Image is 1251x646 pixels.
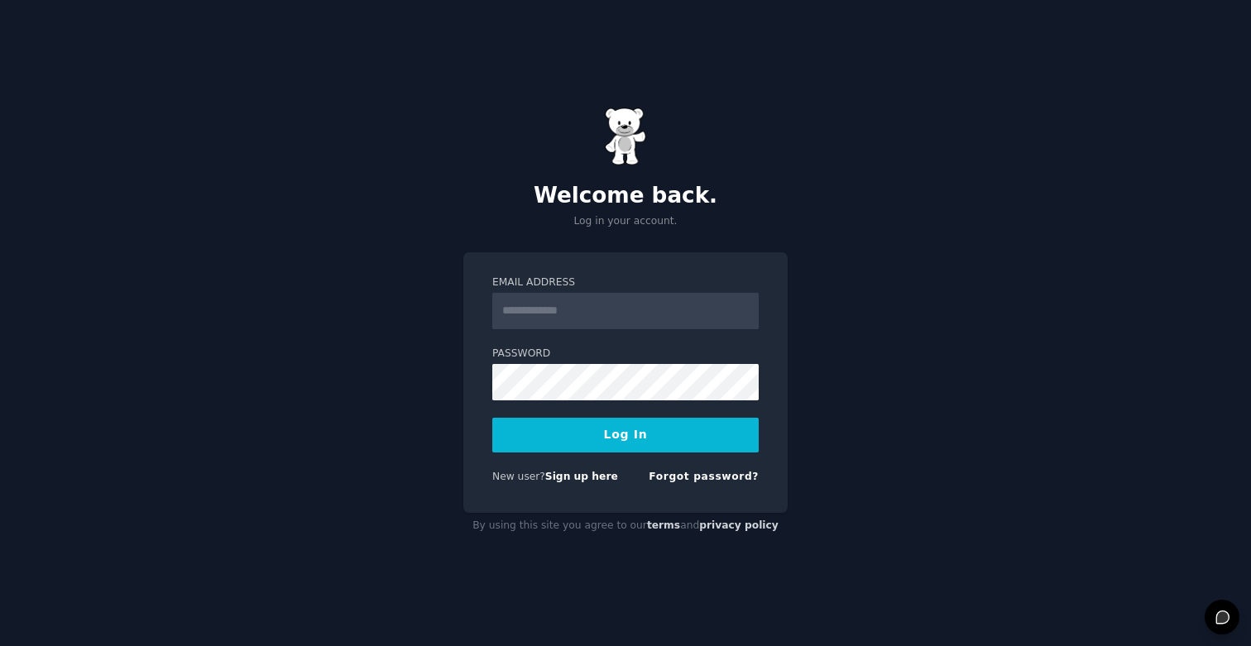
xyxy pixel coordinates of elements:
button: Log In [492,418,759,452]
label: Email Address [492,275,759,290]
a: terms [647,519,680,531]
label: Password [492,347,759,361]
img: Gummy Bear [605,108,646,165]
a: privacy policy [699,519,779,531]
a: Forgot password? [649,471,759,482]
a: Sign up here [545,471,618,482]
span: New user? [492,471,545,482]
h2: Welcome back. [463,183,788,209]
p: Log in your account. [463,214,788,229]
div: By using this site you agree to our and [463,513,788,539]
